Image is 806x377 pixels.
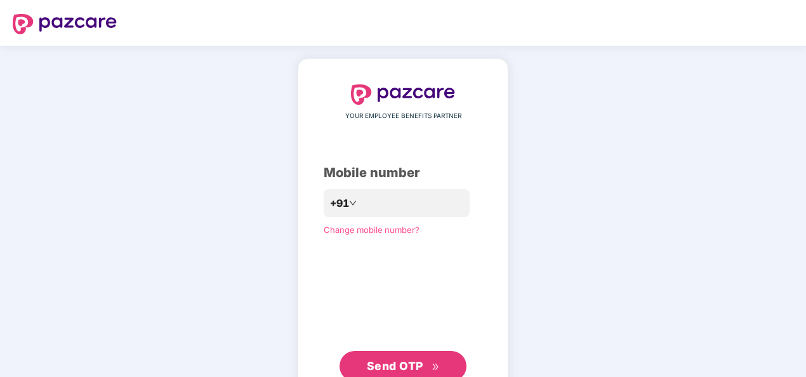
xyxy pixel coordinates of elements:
div: Mobile number [324,163,482,183]
a: Change mobile number? [324,225,420,235]
img: logo [13,14,117,34]
span: +91 [330,195,349,211]
span: down [349,199,357,207]
span: YOUR EMPLOYEE BENEFITS PARTNER [345,111,461,121]
img: logo [351,84,455,105]
span: Send OTP [367,359,423,373]
span: double-right [432,363,440,371]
